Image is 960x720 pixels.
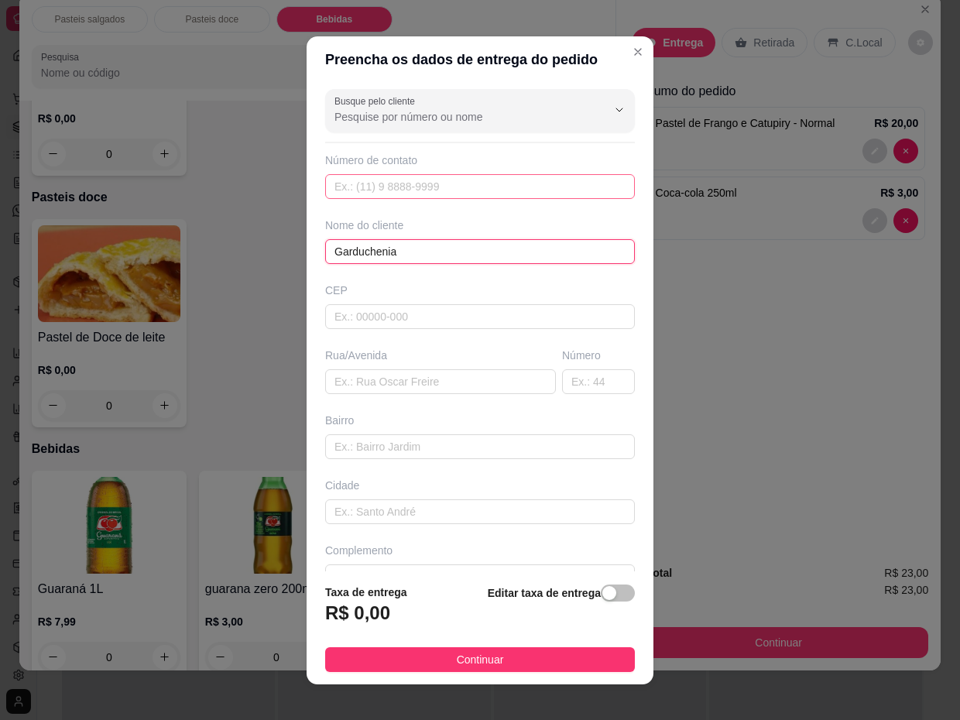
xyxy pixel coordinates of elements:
div: Número de contato [325,153,635,168]
div: Cidade [325,478,635,493]
input: Busque pelo cliente [334,109,582,125]
div: Rua/Avenida [325,348,556,363]
strong: Editar taxa de entrega [488,587,601,599]
input: ex: próximo ao posto de gasolina [325,564,635,589]
input: Ex.: Rua Oscar Freire [325,369,556,394]
input: Ex.: 44 [562,369,635,394]
input: Ex.: Bairro Jardim [325,434,635,459]
input: Ex.: (11) 9 8888-9999 [325,174,635,199]
button: Continuar [325,647,635,672]
h3: R$ 0,00 [325,601,390,626]
input: Ex.: Santo André [325,499,635,524]
span: Continuar [457,651,504,668]
div: CEP [325,283,635,298]
label: Busque pelo cliente [334,94,420,108]
button: Show suggestions [607,98,632,122]
input: Ex.: 00000-000 [325,304,635,329]
div: Complemento [325,543,635,558]
input: Ex.: João da Silva [325,239,635,264]
button: Close [626,39,650,64]
strong: Taxa de entrega [325,586,407,598]
header: Preencha os dados de entrega do pedido [307,36,653,83]
div: Bairro [325,413,635,428]
div: Número [562,348,635,363]
div: Nome do cliente [325,218,635,233]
